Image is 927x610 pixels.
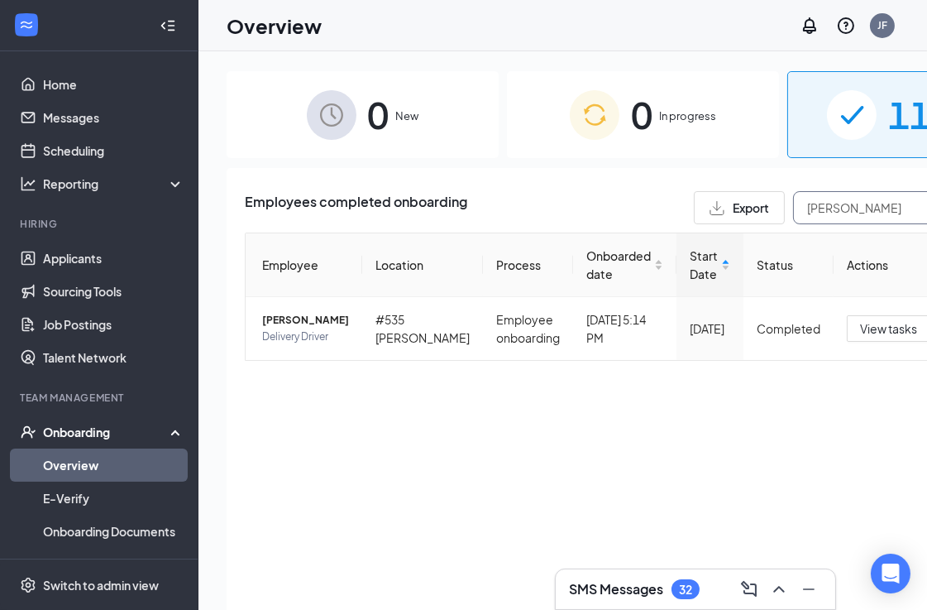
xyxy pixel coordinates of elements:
[18,17,35,33] svg: WorkstreamLogo
[757,319,820,338] div: Completed
[766,576,792,603] button: ChevronUp
[43,101,184,134] a: Messages
[483,233,573,297] th: Process
[43,242,184,275] a: Applicants
[631,86,652,143] span: 0
[694,191,785,224] button: Export
[800,16,819,36] svg: Notifications
[743,233,834,297] th: Status
[160,17,176,34] svg: Collapse
[227,12,322,40] h1: Overview
[796,576,822,603] button: Minimize
[690,247,718,283] span: Start Date
[43,515,184,548] a: Onboarding Documents
[43,449,184,482] a: Overview
[877,18,887,32] div: JF
[769,579,789,599] svg: ChevronUp
[43,482,184,515] a: E-Verify
[43,424,170,440] div: Onboarding
[20,391,181,405] div: Team Management
[20,175,36,192] svg: Analysis
[43,577,159,593] div: Switch to admin view
[43,341,184,374] a: Talent Network
[586,247,651,283] span: Onboarded date
[362,297,483,360] td: #535 [PERSON_NAME]
[586,310,663,347] div: [DATE] 5:14 PM
[43,175,185,192] div: Reporting
[799,579,819,599] svg: Minimize
[246,233,362,297] th: Employee
[736,576,762,603] button: ComposeMessage
[739,579,759,599] svg: ComposeMessage
[262,329,349,345] span: Delivery Driver
[43,275,184,308] a: Sourcing Tools
[679,583,692,597] div: 32
[659,108,716,124] span: In progress
[836,16,856,36] svg: QuestionInfo
[20,577,36,593] svg: Settings
[690,319,730,338] div: [DATE]
[733,202,769,214] span: Export
[362,233,483,297] th: Location
[20,217,181,231] div: Hiring
[860,319,917,338] span: View tasks
[43,134,184,167] a: Scheduling
[43,68,184,101] a: Home
[245,191,467,224] span: Employees completed onboarding
[43,308,184,341] a: Job Postings
[573,233,676,297] th: Onboarded date
[20,424,36,440] svg: UserCheck
[262,312,349,329] span: [PERSON_NAME]
[483,297,573,360] td: Employee onboarding
[43,548,184,581] a: Activity log
[569,580,663,598] h3: SMS Messages
[396,108,419,124] span: New
[368,86,389,143] span: 0
[871,554,910,593] div: Open Intercom Messenger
